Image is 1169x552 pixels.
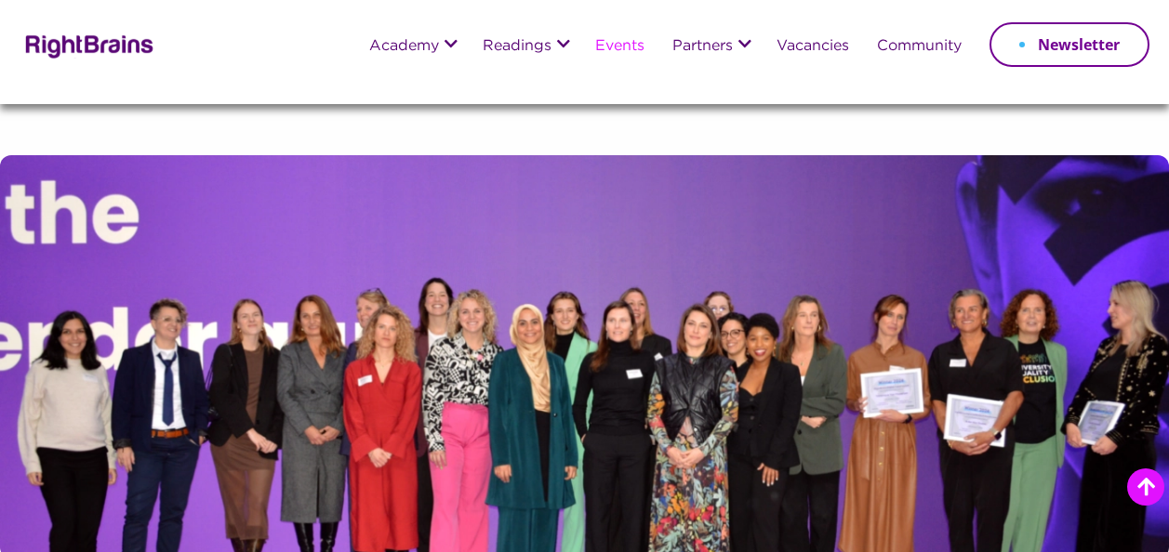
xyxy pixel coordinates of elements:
[777,39,849,55] a: Vacancies
[369,39,439,55] a: Academy
[20,32,154,59] img: Rightbrains
[483,39,551,55] a: Readings
[595,39,644,55] a: Events
[877,39,962,55] a: Community
[672,39,733,55] a: Partners
[990,22,1149,67] a: Newsletter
